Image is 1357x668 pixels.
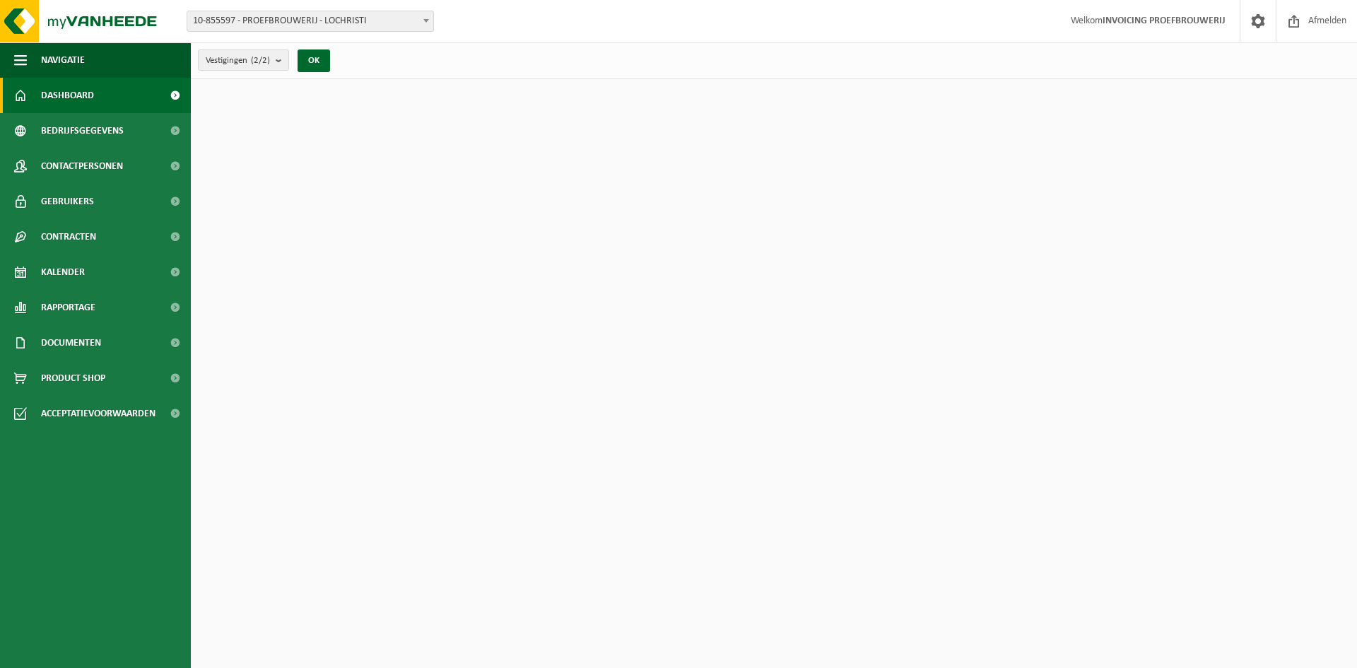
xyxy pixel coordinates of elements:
[41,113,124,148] span: Bedrijfsgegevens
[1103,16,1226,26] strong: INVOICING PROEFBROUWERIJ
[41,78,94,113] span: Dashboard
[41,184,94,219] span: Gebruikers
[251,56,270,65] count: (2/2)
[298,49,330,72] button: OK
[187,11,433,31] span: 10-855597 - PROEFBROUWERIJ - LOCHRISTI
[41,325,101,361] span: Documenten
[41,361,105,396] span: Product Shop
[187,11,434,32] span: 10-855597 - PROEFBROUWERIJ - LOCHRISTI
[41,148,123,184] span: Contactpersonen
[41,42,85,78] span: Navigatie
[41,396,155,431] span: Acceptatievoorwaarden
[206,50,270,71] span: Vestigingen
[41,290,95,325] span: Rapportage
[198,49,289,71] button: Vestigingen(2/2)
[41,254,85,290] span: Kalender
[41,219,96,254] span: Contracten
